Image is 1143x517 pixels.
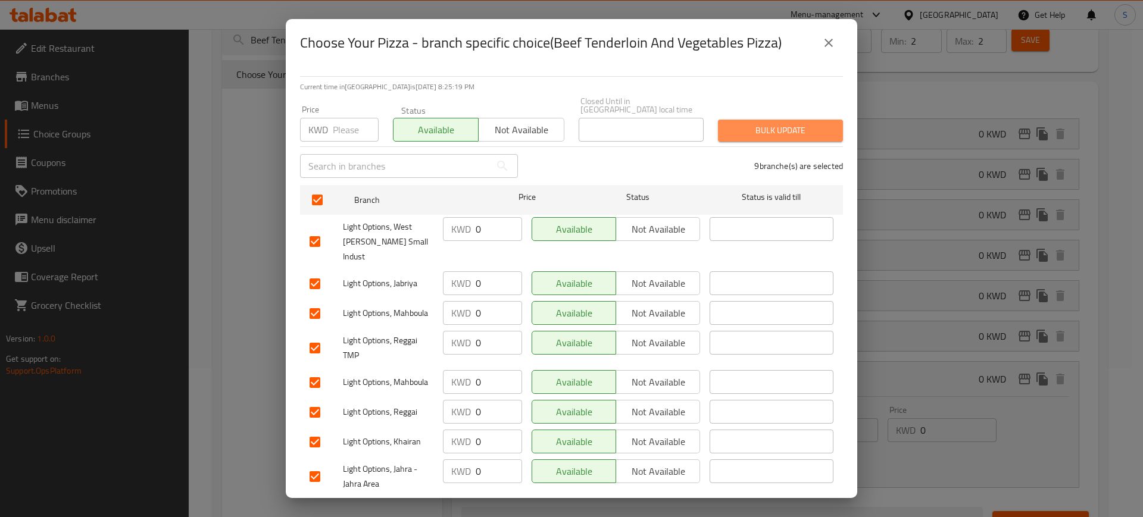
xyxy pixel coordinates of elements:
span: Available [537,403,611,421]
p: KWD [451,222,471,236]
input: Please enter price [476,217,522,241]
span: Status is valid till [710,190,833,205]
span: Light Options, Jabriya [343,276,433,291]
span: Branch [354,193,478,208]
input: Search in branches [300,154,491,178]
button: Available [532,400,616,424]
span: Available [537,374,611,391]
span: Light Options, Reggai [343,405,433,419]
span: Light Options, Reggai TMP [343,333,433,363]
button: Available [393,118,479,142]
button: Bulk update [718,120,843,142]
button: Not available [616,400,700,424]
span: Available [537,305,611,322]
span: Light Options, Khairan [343,434,433,449]
button: Not available [616,430,700,453]
p: KWD [451,375,471,389]
span: Available [537,463,611,480]
button: Available [532,271,616,295]
span: Not available [621,433,695,450]
span: Not available [621,463,695,480]
span: Not available [621,374,695,391]
span: Not available [621,275,695,292]
span: Light Options, Mahboula [343,306,433,321]
input: Please enter price [476,331,522,355]
span: Available [537,334,611,352]
span: Bulk update [727,123,833,138]
p: KWD [308,123,328,137]
input: Please enter price [476,459,522,483]
p: KWD [451,276,471,290]
span: Not available [621,221,695,238]
p: Current time in [GEOGRAPHIC_DATA] is [DATE] 8:25:19 PM [300,82,843,92]
button: close [814,29,843,57]
span: Not available [621,334,695,352]
input: Please enter price [476,370,522,394]
p: KWD [451,405,471,419]
input: Please enter price [476,301,522,325]
input: Please enter price [476,430,522,453]
button: Available [532,217,616,241]
button: Not available [616,217,700,241]
button: Not available [478,118,564,142]
input: Please enter price [333,118,379,142]
span: Available [537,275,611,292]
p: KWD [451,336,471,350]
button: Not available [616,301,700,325]
span: Not available [483,121,559,139]
span: Status [576,190,700,205]
h2: Choose Your Pizza - branch specific choice(Beef Tenderloin And Vegetables Pizza) [300,33,782,52]
span: Light Options, West [PERSON_NAME] Small Indust [343,220,433,264]
button: Not available [616,331,700,355]
input: Please enter price [476,400,522,424]
span: Not available [621,403,695,421]
button: Available [532,370,616,394]
button: Available [532,430,616,453]
span: Light Options, Mahboula [343,375,433,390]
span: Available [537,433,611,450]
span: Price [488,190,567,205]
p: 9 branche(s) are selected [754,160,843,172]
p: KWD [451,434,471,449]
button: Not available [616,459,700,483]
p: KWD [451,464,471,478]
span: Available [537,221,611,238]
button: Available [532,459,616,483]
button: Not available [616,271,700,295]
button: Available [532,301,616,325]
button: Available [532,331,616,355]
span: Available [398,121,474,139]
span: Not available [621,305,695,322]
p: KWD [451,306,471,320]
input: Please enter price [476,271,522,295]
span: Light Options, Jahra - Jahra Area [343,462,433,491]
button: Not available [616,370,700,394]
